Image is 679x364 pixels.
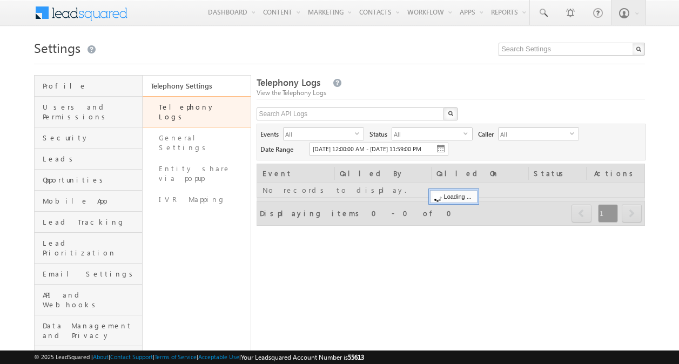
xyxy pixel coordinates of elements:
a: Opportunities [35,170,142,191]
input: Search API Logs [257,107,445,120]
a: Acceptable Use [198,353,239,360]
span: select [355,131,364,136]
a: Email Settings [35,264,142,285]
a: About [93,353,109,360]
span: Data Management and Privacy [43,321,139,340]
span: 55613 [348,353,364,361]
img: Search [448,111,453,116]
span: All [284,128,355,140]
a: Security [35,127,142,149]
a: Data Management and Privacy [35,315,142,346]
div: Loading ... [430,190,478,203]
span: Your Leadsquared Account Number is [241,353,364,361]
span: Lead Prioritization [43,238,139,258]
a: Lead Prioritization [35,233,142,264]
a: Contact Support [110,353,153,360]
span: API and Webhooks [43,290,139,309]
span: Caller [478,127,498,139]
a: Mobile App [35,191,142,212]
a: API and Webhooks [35,285,142,315]
span: [DATE] 12:00:00 AM - [DATE] 11:59:00 PM [313,145,421,152]
a: IVR Mapping [143,189,251,210]
span: Security [43,133,139,143]
span: Users and Permissions [43,102,139,122]
a: General Settings [143,127,251,158]
span: All [499,128,570,140]
a: Users and Permissions [35,97,142,127]
a: Leads [35,149,142,170]
a: Telephony Logs [143,96,251,127]
a: Profile [35,76,142,97]
div: View the Telephony Logs [257,88,646,98]
span: Events [260,127,283,139]
span: Lead Tracking [43,217,139,227]
span: Settings [34,39,80,56]
span: Opportunities [43,175,139,185]
span: Date Range [257,143,310,154]
a: Terms of Service [154,353,197,360]
a: Entity share via popup [143,158,251,189]
span: All [392,128,463,140]
span: Telephony Logs [257,76,320,89]
img: cal [436,144,445,153]
span: Mobile App [43,196,139,206]
span: select [463,131,472,136]
span: Email Settings [43,269,139,279]
span: select [570,131,579,136]
span: Leads [43,154,139,164]
a: Lead Tracking [35,212,142,233]
span: © 2025 LeadSquared | | | | | [34,352,364,362]
a: Telephony Settings [143,76,251,96]
span: Profile [43,81,139,91]
input: Search Settings [499,43,645,56]
span: Status [369,127,392,139]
